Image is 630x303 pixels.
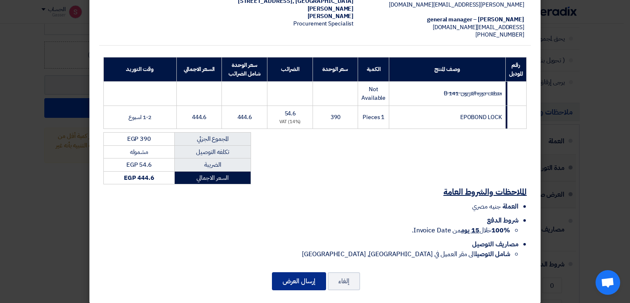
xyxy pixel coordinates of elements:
[124,173,154,182] strong: EGP 444.6
[412,225,510,235] span: خلال من Invoice Date.
[271,119,309,126] div: (14%) VAT
[222,57,267,81] th: سعر الوحدة شامل الضرائب
[328,272,360,290] button: إلغاء
[475,30,524,39] span: [PHONE_NUMBER]
[176,57,222,81] th: السعر الاجمالي
[363,113,384,122] span: 1 Pieces
[237,113,252,122] span: 444.6
[505,57,526,81] th: رقم الموديل
[192,113,207,122] span: 444.6
[502,202,518,211] span: العملة
[596,270,620,295] div: Open chat
[174,145,251,158] td: تكلفه التوصيل
[367,16,524,23] div: [PERSON_NAME] – general manager
[293,19,354,28] span: Procurement Specialist
[358,57,389,81] th: الكمية
[460,113,502,122] span: EPOBOND LOCK
[461,225,479,235] u: 15 يوم
[272,272,326,290] button: إرسال العرض
[443,186,527,198] u: الملاحظات والشروط العامة
[472,202,500,211] span: جنيه مصري
[472,239,518,249] span: مصاريف التوصيل
[130,147,148,156] span: مشموله
[487,216,518,225] span: شروط الدفع
[433,23,524,32] span: [EMAIL_ADDRESS][DOMAIN_NAME]
[331,113,340,122] span: 390
[491,225,510,235] strong: 100%
[128,113,151,122] span: 1-2 اسبوع
[174,171,251,184] td: السعر الاجمالي
[285,109,296,118] span: 54.6
[475,249,510,259] strong: شامل التوصيل
[389,0,524,9] span: [PERSON_NAME][EMAIL_ADDRESS][DOMAIN_NAME]
[444,89,502,98] strike: منظف دوره الفريون 141 B
[104,57,177,81] th: وقت التوريد
[103,249,510,259] li: الى مقر العميل في [GEOGRAPHIC_DATA], [GEOGRAPHIC_DATA]
[361,85,386,102] span: Not Available
[267,57,313,81] th: الضرائب
[104,133,175,146] td: EGP 390
[174,158,251,172] td: الضريبة
[174,133,251,146] td: المجموع الجزئي
[308,12,354,21] span: [PERSON_NAME]
[126,160,152,169] span: EGP 54.6
[389,57,505,81] th: وصف المنتج
[313,57,358,81] th: سعر الوحدة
